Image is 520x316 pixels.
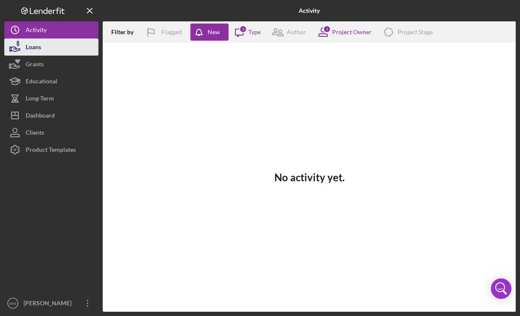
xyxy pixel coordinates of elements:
[248,29,261,35] div: Type
[111,29,140,35] div: Filter by
[323,25,331,33] div: 1
[190,24,229,41] button: New
[26,124,44,143] div: Clients
[161,24,182,41] div: Flagged
[26,73,57,92] div: Educational
[4,73,98,90] button: Educational
[287,29,306,35] div: Author
[9,301,16,306] text: MM
[4,141,98,158] button: Product Templates
[4,295,98,312] button: MM[PERSON_NAME]
[491,278,511,299] div: Open Intercom Messenger
[398,29,433,35] div: Project Stage
[4,124,98,141] button: Clients
[26,107,55,126] div: Dashboard
[21,295,77,314] div: [PERSON_NAME]
[332,29,371,35] div: Project Owner
[4,21,98,38] button: Activity
[4,38,98,56] button: Loans
[26,141,76,160] div: Product Templates
[208,24,220,41] div: New
[26,21,47,41] div: Activity
[299,7,320,14] b: Activity
[26,90,54,109] div: Long-Term
[26,56,44,75] div: Grants
[26,38,41,58] div: Loans
[4,90,98,107] button: Long-Term
[4,56,98,73] button: Grants
[4,107,98,124] button: Dashboard
[140,24,190,41] button: Flagged
[239,25,247,33] div: 3
[274,171,345,183] h3: No activity yet.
